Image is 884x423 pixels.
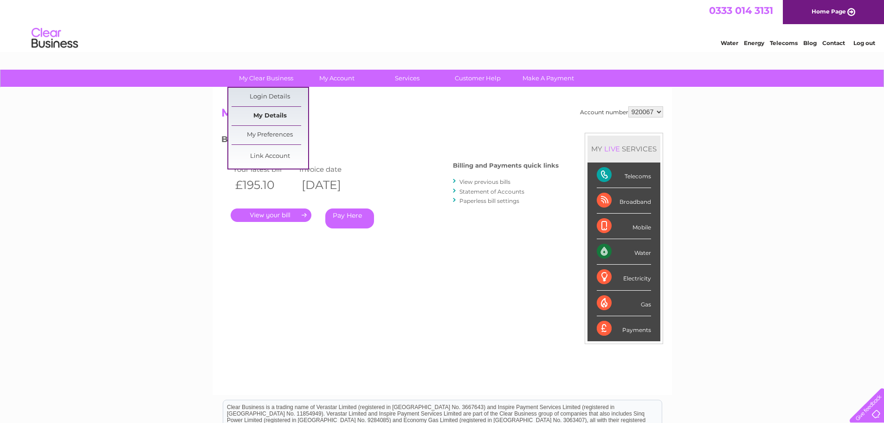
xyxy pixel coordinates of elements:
h4: Billing and Payments quick links [453,162,559,169]
img: logo.png [31,24,78,52]
h2: My Account [221,106,663,124]
div: Gas [597,291,651,316]
a: My Clear Business [228,70,304,87]
a: Link Account [232,147,308,166]
h3: Bills and Payments [221,133,559,149]
a: Blog [803,39,817,46]
div: Water [597,239,651,265]
th: [DATE] [297,176,364,195]
a: Contact [822,39,845,46]
div: Mobile [597,214,651,239]
a: Pay Here [325,208,374,228]
a: Login Details [232,88,308,106]
div: Clear Business is a trading name of Verastar Limited (registered in [GEOGRAPHIC_DATA] No. 3667643... [223,5,662,45]
a: My Preferences [232,126,308,144]
div: Electricity [597,265,651,290]
div: LIVE [602,144,622,153]
div: Account number [580,106,663,117]
td: Invoice date [297,163,364,176]
a: Statement of Accounts [459,188,524,195]
a: Services [369,70,445,87]
a: My Account [298,70,375,87]
a: Energy [744,39,764,46]
a: My Details [232,107,308,125]
a: . [231,208,311,222]
div: MY SERVICES [587,136,660,162]
div: Telecoms [597,163,651,188]
div: Payments [597,316,651,341]
a: Customer Help [439,70,516,87]
a: Paperless bill settings [459,197,519,204]
a: View previous bills [459,178,510,185]
a: Telecoms [770,39,798,46]
a: Log out [853,39,875,46]
a: Water [721,39,738,46]
div: Broadband [597,188,651,214]
a: Make A Payment [510,70,587,87]
a: 0333 014 3131 [709,5,773,16]
th: £195.10 [231,176,297,195]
